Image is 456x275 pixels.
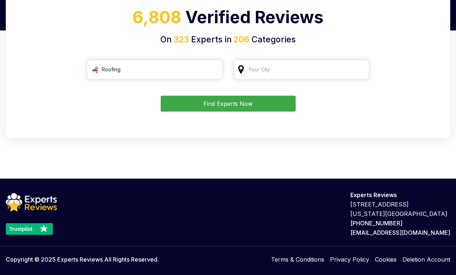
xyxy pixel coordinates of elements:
[350,200,450,209] p: [STREET_ADDRESS]
[9,226,33,232] text: Trustpilot
[87,60,223,79] input: Search Category
[174,34,189,45] span: 323
[232,34,249,45] span: 206
[14,33,442,46] h4: On Experts in Categories
[271,255,324,264] a: Terms & Conditions
[402,255,450,264] a: Deletion Account
[350,228,450,237] p: [EMAIL_ADDRESS][DOMAIN_NAME]
[350,209,450,218] p: [US_STATE][GEOGRAPHIC_DATA]
[14,5,442,33] h1: Verified Reviews
[375,255,397,264] a: Cookies
[6,223,57,235] a: Trustpilot
[132,7,181,27] span: 6,808
[161,96,296,112] button: Find Experts Now
[6,193,57,212] img: logo
[234,60,370,79] input: Your City
[350,190,450,200] p: Experts Reviews
[6,255,159,264] p: Copyright © 2025 Experts Reviews All Rights Reserved.
[330,255,369,264] a: Privacy Policy
[350,218,450,228] p: [PHONE_NUMBER]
